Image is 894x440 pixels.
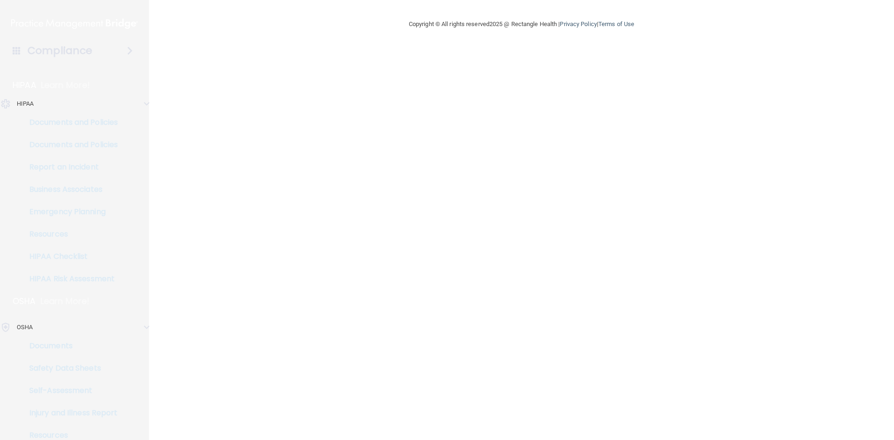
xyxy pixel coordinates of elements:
[6,162,133,172] p: Report an Incident
[13,296,36,307] p: OSHA
[6,431,133,440] p: Resources
[560,20,596,27] a: Privacy Policy
[41,80,90,91] p: Learn More!
[352,9,691,39] div: Copyright © All rights reserved 2025 @ Rectangle Health | |
[41,296,90,307] p: Learn More!
[6,408,133,418] p: Injury and Illness Report
[6,207,133,217] p: Emergency Planning
[6,118,133,127] p: Documents and Policies
[27,44,92,57] h4: Compliance
[598,20,634,27] a: Terms of Use
[6,364,133,373] p: Safety Data Sheets
[11,14,138,33] img: PMB logo
[6,274,133,284] p: HIPAA Risk Assessment
[6,230,133,239] p: Resources
[6,185,133,194] p: Business Associates
[6,252,133,261] p: HIPAA Checklist
[6,140,133,149] p: Documents and Policies
[17,98,34,109] p: HIPAA
[6,341,133,351] p: Documents
[17,322,33,333] p: OSHA
[13,80,36,91] p: HIPAA
[6,386,133,395] p: Self-Assessment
